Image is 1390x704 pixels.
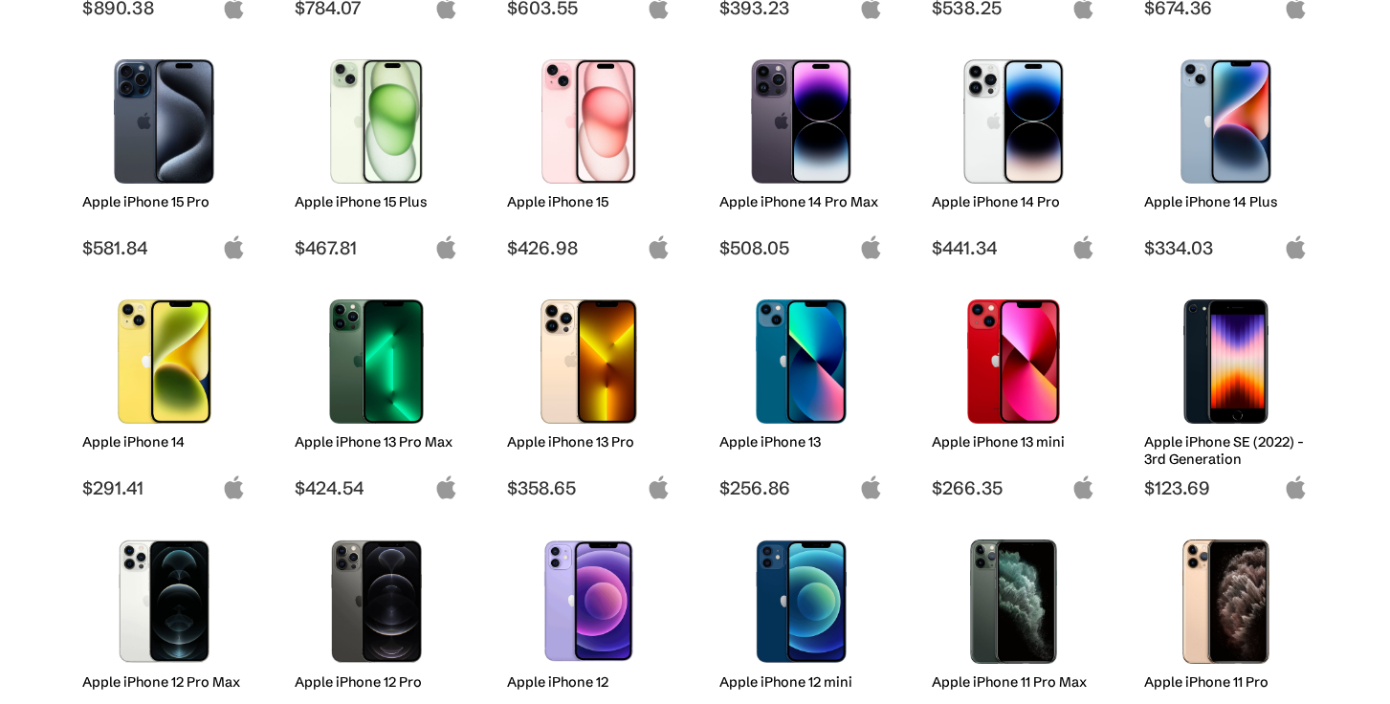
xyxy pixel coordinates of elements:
[719,433,883,451] h2: Apple iPhone 13
[1071,475,1095,499] img: apple-logo
[286,50,468,259] a: iPhone 15 Plus Apple iPhone 15 Plus $467.81 apple-logo
[295,673,458,691] h2: Apple iPhone 12 Pro
[1284,235,1308,259] img: apple-logo
[734,539,869,664] img: iPhone 12 mini
[309,539,444,664] img: iPhone 12 Pro
[923,290,1105,499] a: iPhone 13 mini Apple iPhone 13 mini $266.35 apple-logo
[222,475,246,499] img: apple-logo
[719,236,883,259] span: $508.05
[711,290,893,499] a: iPhone 13 Apple iPhone 13 $256.86 apple-logo
[1071,235,1095,259] img: apple-logo
[1158,59,1293,184] img: iPhone 14 Plus
[932,193,1095,210] h2: Apple iPhone 14 Pro
[222,235,246,259] img: apple-logo
[734,299,869,424] img: iPhone 13
[1136,50,1317,259] a: iPhone 14 Plus Apple iPhone 14 Plus $334.03 apple-logo
[498,50,680,259] a: iPhone 15 Apple iPhone 15 $426.98 apple-logo
[932,433,1095,451] h2: Apple iPhone 13 mini
[507,193,671,210] h2: Apple iPhone 15
[507,236,671,259] span: $426.98
[647,475,671,499] img: apple-logo
[734,59,869,184] img: iPhone 14 Pro Max
[1284,475,1308,499] img: apple-logo
[295,236,458,259] span: $467.81
[295,193,458,210] h2: Apple iPhone 15 Plus
[434,475,458,499] img: apple-logo
[82,433,246,451] h2: Apple iPhone 14
[286,290,468,499] a: iPhone 13 Pro Max Apple iPhone 13 Pro Max $424.54 apple-logo
[647,235,671,259] img: apple-logo
[1144,193,1308,210] h2: Apple iPhone 14 Plus
[932,476,1095,499] span: $266.35
[97,59,232,184] img: iPhone 15 Pro
[946,299,1081,424] img: iPhone 13 mini
[309,59,444,184] img: iPhone 15 Plus
[946,539,1081,664] img: iPhone 11 Pro Max
[932,236,1095,259] span: $441.34
[82,193,246,210] h2: Apple iPhone 15 Pro
[74,290,255,499] a: iPhone 14 Apple iPhone 14 $291.41 apple-logo
[719,673,883,691] h2: Apple iPhone 12 mini
[97,299,232,424] img: iPhone 14
[82,673,246,691] h2: Apple iPhone 12 Pro Max
[521,59,656,184] img: iPhone 15
[74,50,255,259] a: iPhone 15 Pro Apple iPhone 15 Pro $581.84 apple-logo
[1158,299,1293,424] img: iPhone SE 3rd Gen
[434,235,458,259] img: apple-logo
[521,539,656,664] img: iPhone 12
[719,476,883,499] span: $256.86
[923,50,1105,259] a: iPhone 14 Pro Apple iPhone 14 Pro $441.34 apple-logo
[97,539,232,664] img: iPhone 12 Pro Max
[711,50,893,259] a: iPhone 14 Pro Max Apple iPhone 14 Pro Max $508.05 apple-logo
[1144,673,1308,691] h2: Apple iPhone 11 Pro
[859,235,883,259] img: apple-logo
[1144,236,1308,259] span: $334.03
[1144,433,1308,468] h2: Apple iPhone SE (2022) - 3rd Generation
[932,673,1095,691] h2: Apple iPhone 11 Pro Max
[1144,476,1308,499] span: $123.69
[946,59,1081,184] img: iPhone 14 Pro
[295,476,458,499] span: $424.54
[1158,539,1293,664] img: iPhone 11 Pro
[82,476,246,499] span: $291.41
[719,193,883,210] h2: Apple iPhone 14 Pro Max
[507,476,671,499] span: $358.65
[295,433,458,451] h2: Apple iPhone 13 Pro Max
[859,475,883,499] img: apple-logo
[507,433,671,451] h2: Apple iPhone 13 Pro
[498,290,680,499] a: iPhone 13 Pro Apple iPhone 13 Pro $358.65 apple-logo
[521,299,656,424] img: iPhone 13 Pro
[1136,290,1317,499] a: iPhone SE 3rd Gen Apple iPhone SE (2022) - 3rd Generation $123.69 apple-logo
[82,236,246,259] span: $581.84
[507,673,671,691] h2: Apple iPhone 12
[309,299,444,424] img: iPhone 13 Pro Max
